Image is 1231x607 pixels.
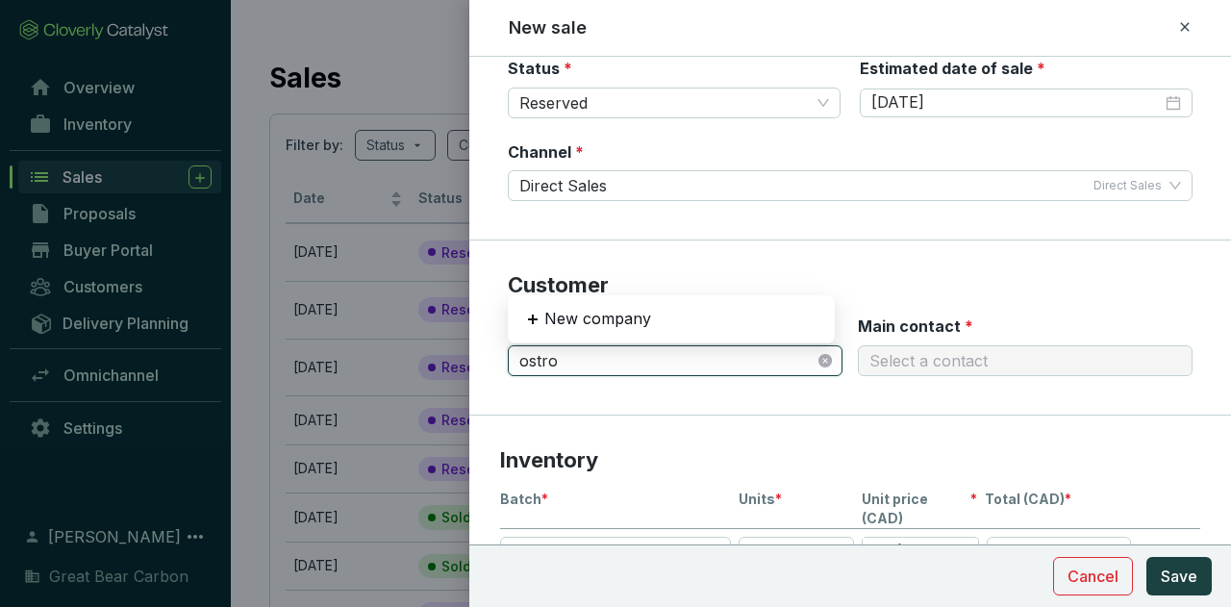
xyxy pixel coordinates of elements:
button: Save [1146,557,1212,595]
span: loading [818,354,832,367]
span: Save [1161,565,1197,588]
label: Channel [508,141,584,163]
p: Batch [500,490,731,528]
p: Customer [508,271,1193,300]
button: Cancel [1053,557,1133,595]
label: Main contact [858,316,973,337]
input: mm/dd/yy [871,92,1162,114]
label: Estimated date of sale [860,58,1045,79]
span: Direct Sales [1093,178,1162,193]
span: Total (CAD) [985,490,1065,509]
span: Reserved [519,89,829,117]
span: Cancel [1068,565,1118,588]
span: Unit price (CAD) [862,490,970,528]
label: Status [508,58,572,79]
p: New company [544,309,651,330]
span: close-circle [818,354,832,367]
div: New company [515,303,827,336]
span: Direct Sales [519,171,607,200]
p: Inventory [500,446,1200,475]
p: Units [739,490,854,528]
h2: New sale [509,15,587,40]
